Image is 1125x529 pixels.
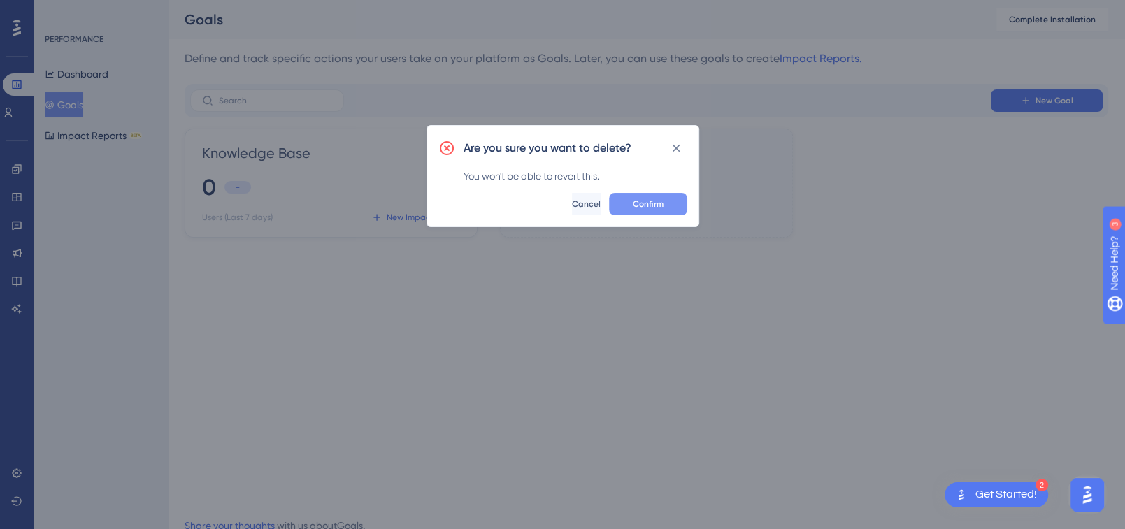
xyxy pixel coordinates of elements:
[953,486,970,503] img: launcher-image-alternative-text
[633,198,664,210] span: Confirm
[945,482,1048,507] div: Open Get Started! checklist, remaining modules: 2
[464,140,631,157] h2: Are you sure you want to delete?
[1036,479,1048,491] div: 2
[464,168,687,184] div: You won't be able to revert this.
[1066,474,1108,516] iframe: UserGuiding AI Assistant Launcher
[97,7,101,18] div: 3
[572,198,601,210] span: Cancel
[33,3,87,20] span: Need Help?
[975,487,1037,502] div: Get Started!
